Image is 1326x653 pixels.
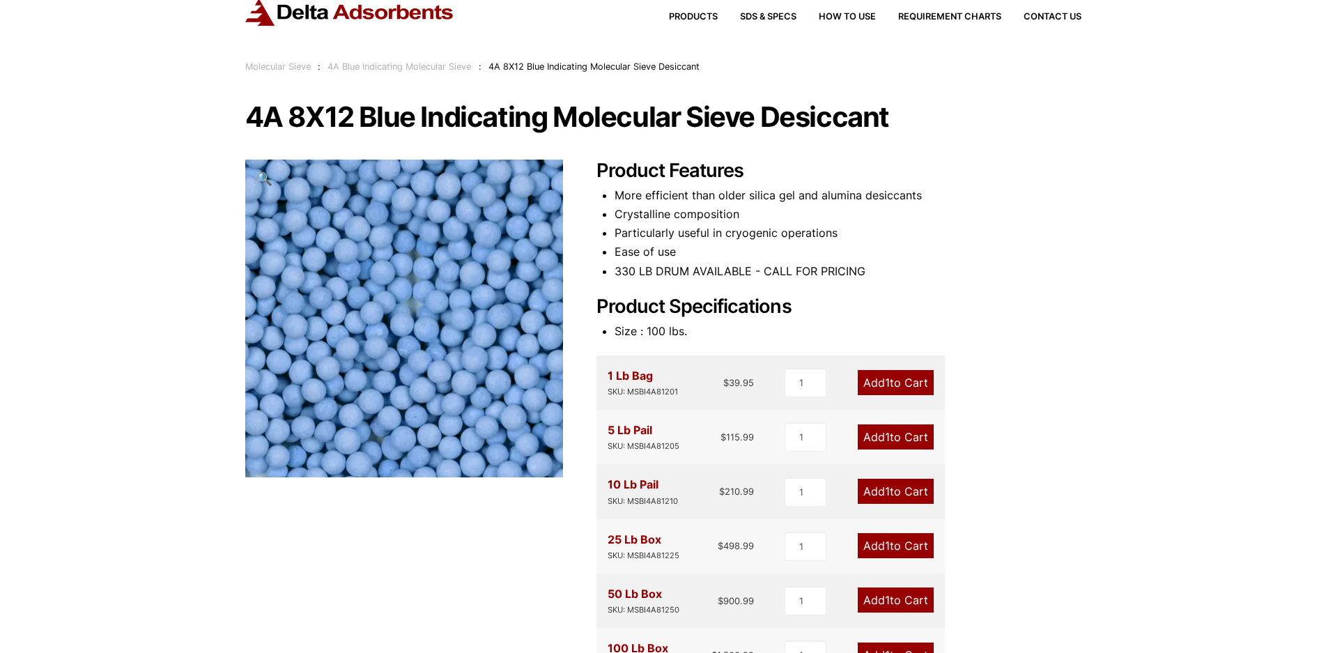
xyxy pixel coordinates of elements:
span: How to Use [819,13,876,22]
a: Add1to Cart [858,370,934,395]
span: Contact Us [1024,13,1081,22]
a: 4A Blue Indicating Molecular Sieve [327,61,471,72]
a: How to Use [796,13,876,22]
span: 1 [885,539,890,553]
a: Add1to Cart [858,587,934,613]
li: Particularly useful in cryogenic operations [615,224,1081,243]
div: SKU: MSBI4A81210 [608,495,678,508]
span: Products [669,13,718,22]
span: 1 [885,430,890,444]
a: SDS & SPECS [718,13,796,22]
li: More efficient than older silica gel and alumina desiccants [615,186,1081,205]
a: View full-screen image gallery [245,160,284,198]
a: Add1to Cart [858,533,934,558]
a: Requirement Charts [876,13,1001,22]
bdi: 115.99 [720,431,754,443]
span: 1 [885,484,890,498]
div: 50 Lb Box [608,585,679,617]
a: Products [647,13,718,22]
div: 25 Lb Box [608,530,679,562]
span: $ [718,540,723,551]
span: 4A 8X12 Blue Indicating Molecular Sieve Desiccant [488,61,700,72]
li: 330 LB DRUM AVAILABLE - CALL FOR PRICING [615,262,1081,281]
div: 10 Lb Pail [608,475,678,507]
a: Add1to Cart [858,479,934,504]
span: : [479,61,481,72]
h1: 4A 8X12 Blue Indicating Molecular Sieve Desiccant [245,102,1081,132]
div: 1 Lb Bag [608,367,678,399]
div: SKU: MSBI4A81225 [608,549,679,562]
bdi: 498.99 [718,540,754,551]
span: Requirement Charts [898,13,1001,22]
span: : [318,61,321,72]
span: 🔍 [256,171,272,186]
span: 1 [885,593,890,607]
li: Size : 100 lbs. [615,322,1081,341]
h2: Product Features [596,160,1081,183]
a: Add1to Cart [858,424,934,450]
bdi: 39.95 [723,377,754,388]
div: SKU: MSBI4A81201 [608,385,678,399]
bdi: 210.99 [719,486,754,497]
h2: Product Specifications [596,295,1081,318]
a: Molecular Sieve [245,61,311,72]
div: 5 Lb Pail [608,421,679,453]
span: 1 [885,376,890,390]
div: SKU: MSBI4A81205 [608,440,679,453]
span: $ [723,377,729,388]
li: Crystalline composition [615,205,1081,224]
div: SKU: MSBI4A81250 [608,604,679,617]
a: Contact Us [1001,13,1081,22]
span: $ [720,431,726,443]
span: $ [719,486,725,497]
span: SDS & SPECS [740,13,796,22]
span: $ [718,595,723,606]
li: Ease of use [615,243,1081,261]
bdi: 900.99 [718,595,754,606]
